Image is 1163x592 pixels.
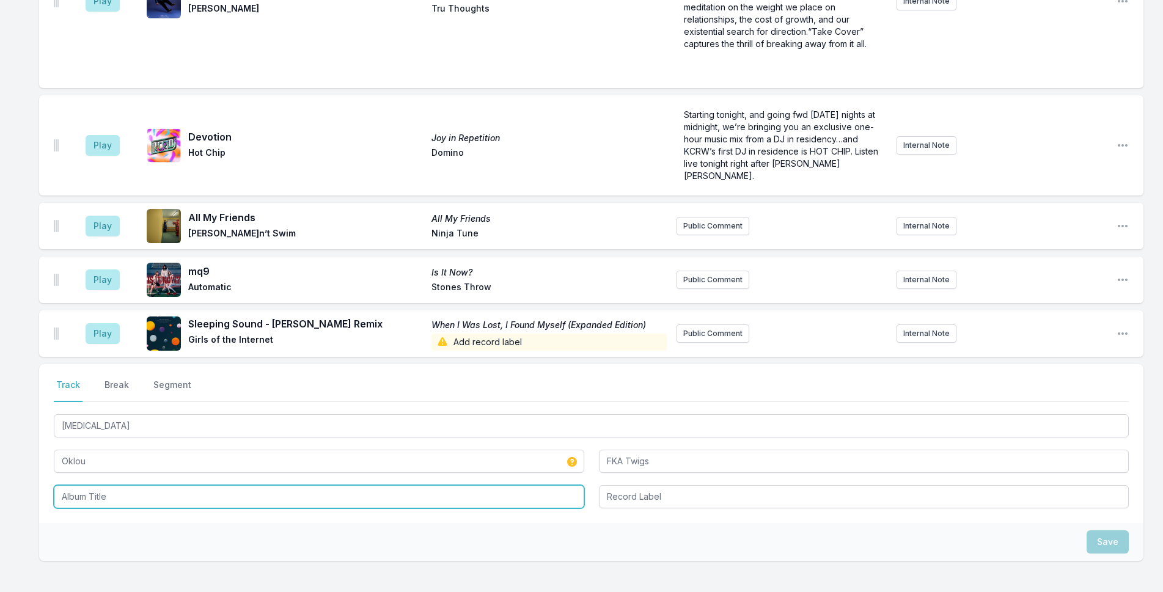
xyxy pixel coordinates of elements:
button: Internal Note [897,324,956,343]
span: All My Friends [188,210,424,225]
span: Girls of the Internet [188,334,424,351]
button: Internal Note [897,217,956,235]
span: Ninja Tune [431,227,667,242]
span: Starting tonight, and going fwd [DATE] nights at midnight, we’re bringing you an exclusive one-ho... [684,109,881,181]
button: Internal Note [897,271,956,289]
button: Public Comment [677,217,749,235]
button: Open playlist item options [1117,139,1129,152]
button: Track [54,379,83,402]
span: When I Was Lost, I Found Myself (Expanded Edition) [431,319,667,331]
input: Featured Artist(s), comma separated [599,450,1129,473]
button: Save [1087,530,1129,554]
img: When I Was Lost, I Found Myself (Expanded Edition) [147,316,181,351]
span: Stones Throw [431,281,667,296]
span: Add record label [431,334,667,351]
span: Devotion [188,130,424,144]
span: All My Friends [431,213,667,225]
img: Drag Handle [54,274,59,286]
span: Tru Thoughts [431,2,667,17]
img: Drag Handle [54,139,59,152]
button: Public Comment [677,271,749,289]
input: Track Title [54,414,1129,437]
span: Hot Chip [188,147,424,161]
span: Joy in Repetition [431,132,667,144]
img: Drag Handle [54,327,59,340]
button: Internal Note [897,136,956,155]
img: Drag Handle [54,220,59,232]
input: Record Label [599,485,1129,508]
span: [PERSON_NAME] [188,2,424,17]
button: Play [86,323,120,344]
button: Open playlist item options [1117,327,1129,340]
button: Public Comment [677,324,749,343]
img: Is It Now? [147,263,181,297]
button: Segment [151,379,194,402]
span: Automatic [188,281,424,296]
span: Is It Now? [431,266,667,279]
button: Break [102,379,131,402]
button: Open playlist item options [1117,220,1129,232]
button: Open playlist item options [1117,274,1129,286]
img: All My Friends [147,209,181,243]
button: Play [86,135,120,156]
span: mq9 [188,264,424,279]
button: Play [86,269,120,290]
img: Joy in Repetition [147,128,181,163]
input: Album Title [54,485,584,508]
span: [PERSON_NAME]n’t Swim [188,227,424,242]
button: Play [86,216,120,236]
input: Artist [54,450,584,473]
span: Domino [431,147,667,161]
span: Sleeping Sound - [PERSON_NAME] Remix [188,316,424,331]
